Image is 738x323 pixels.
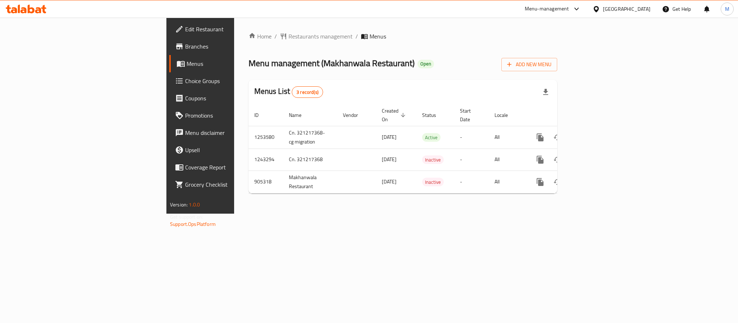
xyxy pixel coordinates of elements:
td: - [454,170,489,193]
span: Menus [187,59,284,68]
button: Change Status [549,173,566,191]
td: - [454,149,489,170]
div: Total records count [292,86,323,98]
button: Change Status [549,129,566,146]
div: Open [417,60,434,68]
span: ID [254,111,268,119]
span: [DATE] [382,132,397,142]
span: Restaurants management [289,32,353,41]
span: Name [289,111,311,119]
span: Active [422,133,440,142]
td: - [454,126,489,149]
div: [GEOGRAPHIC_DATA] [603,5,650,13]
td: All [489,126,526,149]
h2: Menus List [254,86,323,98]
span: Menu management ( Makhanwala Restaurant ) [249,55,415,71]
span: Open [417,61,434,67]
td: All [489,170,526,193]
nav: breadcrumb [249,32,557,41]
button: more [532,173,549,191]
span: Edit Restaurant [185,25,284,33]
div: Active [422,133,440,142]
span: Inactive [422,156,444,164]
a: Promotions [169,107,290,124]
span: Promotions [185,111,284,120]
th: Actions [526,104,607,126]
span: 3 record(s) [292,89,323,96]
span: Start Date [460,106,480,124]
span: Choice Groups [185,77,284,85]
span: Menu disclaimer [185,128,284,137]
span: Version: [170,200,188,209]
a: Upsell [169,141,290,159]
span: Coupons [185,94,284,103]
span: Inactive [422,178,444,186]
button: more [532,129,549,146]
span: Menus [370,32,386,41]
span: Add New Menu [507,60,551,69]
span: Vendor [343,111,367,119]
span: Locale [495,111,517,119]
a: Menu disclaimer [169,124,290,141]
td: Makhanwala Restaurant [283,170,337,193]
span: [DATE] [382,155,397,164]
span: Branches [185,42,284,51]
a: Grocery Checklist [169,176,290,193]
div: Export file [537,83,554,101]
div: Menu-management [525,5,569,13]
button: Change Status [549,151,566,168]
a: Coverage Report [169,159,290,176]
li: / [355,32,358,41]
span: Created On [382,106,408,124]
span: Grocery Checklist [185,180,284,189]
span: Get support on: [170,212,203,222]
a: Restaurants management [280,32,353,41]
a: Coupons [169,90,290,107]
td: Cn. 321217368 [283,149,337,170]
table: enhanced table [249,104,607,194]
span: Status [422,111,446,119]
span: [DATE] [382,177,397,186]
a: Branches [169,38,290,55]
span: 1.0.0 [189,200,200,209]
button: Add New Menu [501,58,557,71]
span: Upsell [185,146,284,154]
a: Edit Restaurant [169,21,290,38]
button: more [532,151,549,168]
span: M [725,5,729,13]
a: Menus [169,55,290,72]
span: Coverage Report [185,163,284,172]
a: Support.OpsPlatform [170,219,216,229]
td: All [489,149,526,170]
td: Cn. 321217368-cg migration [283,126,337,149]
a: Choice Groups [169,72,290,90]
